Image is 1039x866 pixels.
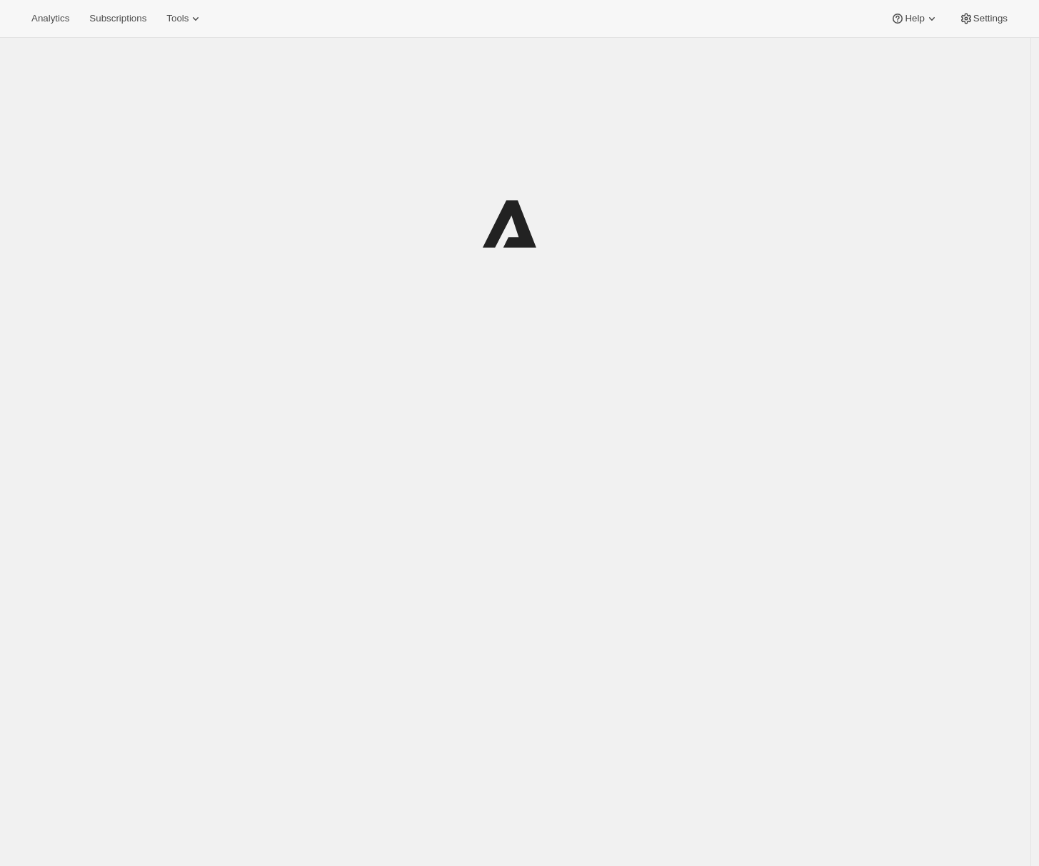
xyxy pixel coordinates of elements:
[166,13,189,24] span: Tools
[882,9,947,29] button: Help
[905,13,924,24] span: Help
[950,9,1016,29] button: Settings
[31,13,69,24] span: Analytics
[158,9,211,29] button: Tools
[23,9,78,29] button: Analytics
[81,9,155,29] button: Subscriptions
[89,13,146,24] span: Subscriptions
[973,13,1008,24] span: Settings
